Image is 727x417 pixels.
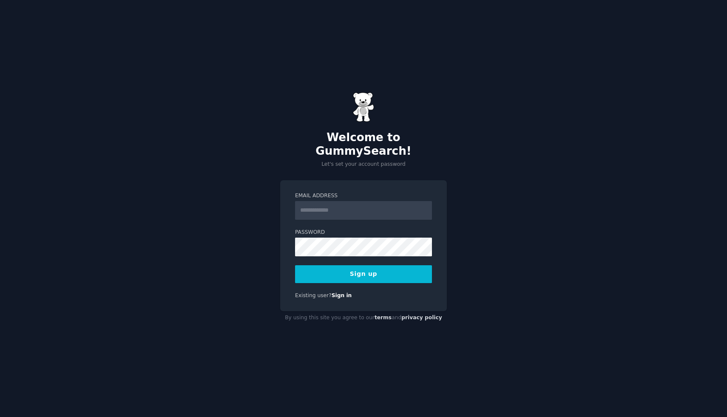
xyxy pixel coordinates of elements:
[280,311,447,325] div: By using this site you agree to our and
[280,131,447,158] h2: Welcome to GummySearch!
[295,229,432,236] label: Password
[295,265,432,283] button: Sign up
[295,192,432,200] label: Email Address
[375,315,392,321] a: terms
[280,161,447,168] p: Let's set your account password
[401,315,442,321] a: privacy policy
[353,92,374,122] img: Gummy Bear
[332,292,352,298] a: Sign in
[295,292,332,298] span: Existing user?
